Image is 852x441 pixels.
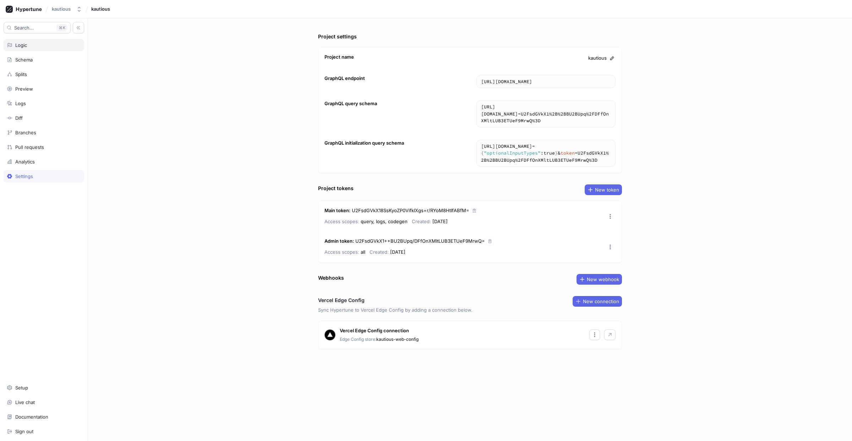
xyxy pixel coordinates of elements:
[318,184,354,192] div: Project tokens
[49,3,85,15] button: kautious
[587,277,619,281] span: New webhook
[324,208,350,213] strong: Main token :
[15,130,36,135] div: Branches
[324,238,354,244] strong: Admin token :
[15,101,26,106] div: Logs
[318,274,344,281] div: Webhooks
[352,208,469,213] span: U2FsdGVkX18SsKyoZP0VifklXgs+r/RYoM8HtIfABfM=
[324,140,404,147] div: GraphQL initialization query schema
[595,188,619,192] span: New token
[324,75,365,82] div: GraphQL endpoint
[15,159,35,165] div: Analytics
[355,238,485,244] span: U2FsdGVkX1++BU2BUpq/DFfOnXMltLUB3ETUeF9MrwQ=
[324,248,365,256] p: all
[15,57,33,63] div: Schema
[412,217,448,226] p: [DATE]
[15,71,27,77] div: Splits
[15,42,27,48] div: Logic
[324,217,408,226] p: query, logs, codegen
[15,399,35,405] div: Live chat
[324,219,359,224] span: Access scopes:
[477,140,615,167] textarea: https://[DOMAIN_NAME]/schema?body={"optionalInputTypes":true}&token=U2FsdGVkX1%2B%2BBU2BUpq%2FDFf...
[370,249,389,255] span: Created:
[318,296,365,304] h3: Vercel Edge Config
[91,6,110,11] span: kautious
[477,101,615,127] textarea: [URL][DOMAIN_NAME]
[15,414,48,420] div: Documentation
[583,299,619,303] span: New connection
[370,248,405,256] p: [DATE]
[573,296,622,307] button: New connection
[340,337,376,342] span: Edge Config store:
[477,75,615,88] textarea: [URL][DOMAIN_NAME]
[324,54,354,61] div: Project name
[318,33,357,40] div: Project settings
[15,144,44,150] div: Pull requests
[340,336,419,343] p: kautious-web-config
[4,22,71,33] button: Search...K
[412,219,431,224] span: Created:
[4,411,84,423] a: Documentation
[15,86,33,92] div: Preview
[577,274,622,285] button: New webhook
[340,327,409,334] p: Vercel Edge Config connection
[15,115,23,121] div: Diff
[15,173,33,179] div: Settings
[324,100,377,107] div: GraphQL query schema
[324,329,335,340] img: Vercel logo
[318,307,622,314] p: Sync Hypertune to Vercel Edge Config by adding a connection below.
[15,429,33,434] div: Sign out
[52,6,71,12] div: kautious
[585,184,622,195] button: New token
[324,249,359,255] span: Access scopes:
[14,26,34,30] span: Search...
[588,55,607,62] span: kautious
[15,385,28,391] div: Setup
[56,24,67,31] div: K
